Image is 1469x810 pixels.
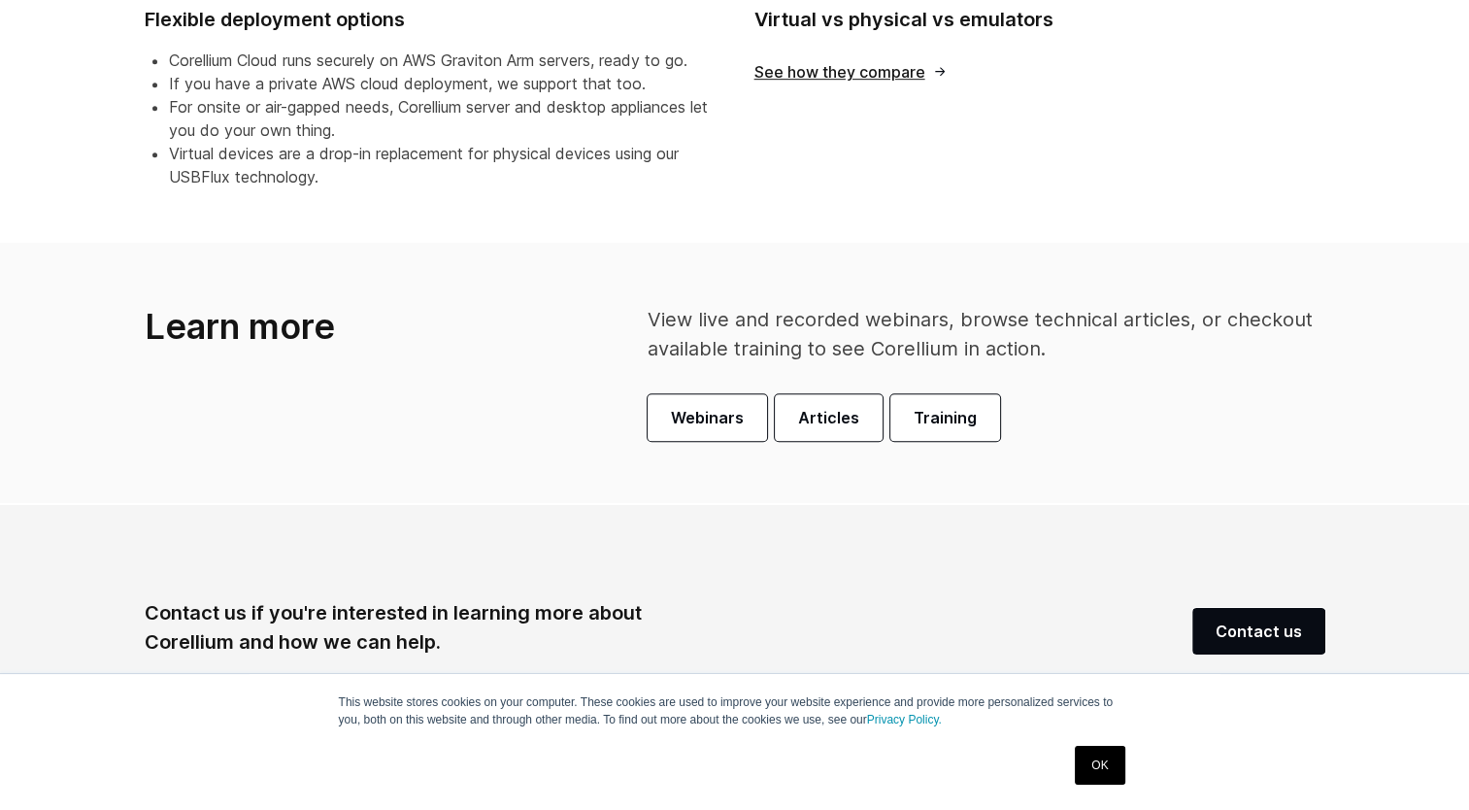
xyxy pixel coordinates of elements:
[798,406,859,429] span: Articles
[145,7,716,33] h4: Flexible deployment options
[145,598,642,657] div: Contact us if you're interested in learning more about Corellium and how we can help.
[1075,746,1124,785] a: OK
[890,394,1000,441] a: Training
[169,95,716,142] li: For onsite or air-gapped needs, Corellium server and desktop appliances let you do your own thing.
[1192,608,1325,655] a: Contact us
[867,713,942,726] a: Privacy Policy.
[775,394,883,441] a: Articles
[671,406,744,429] span: Webinars
[169,142,716,188] li: Virtual devices are a drop-in replacement for physical devices using our USBFlux technology.
[914,406,977,429] span: Training
[339,693,1131,728] p: This website stores cookies on your computer. These cookies are used to improve your website expe...
[648,394,767,441] a: Webinars
[169,72,716,95] li: If you have a private AWS cloud deployment, we support that too.
[648,308,1313,360] span: View live and recorded webinars, browse technical articles, or checkout available training to see...
[145,305,540,349] h3: Learn more
[754,7,1325,33] h4: Virtual vs physical vs emulators
[754,64,948,80] span: See how they compare
[169,49,716,72] li: Corellium Cloud runs securely on AWS Graviton Arm servers, ready to go.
